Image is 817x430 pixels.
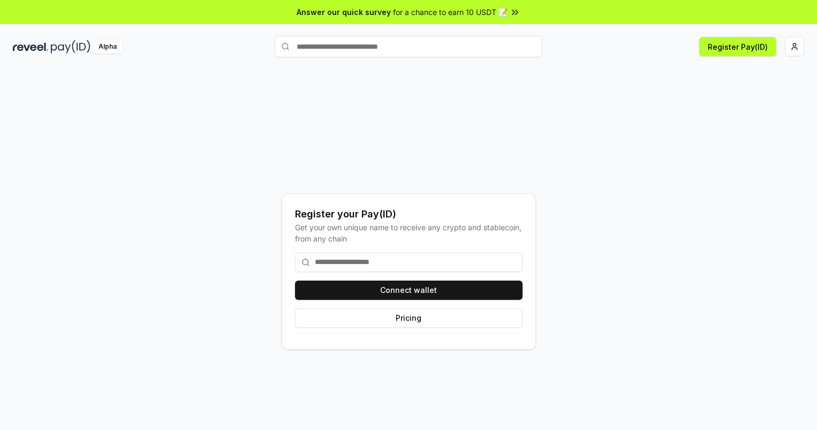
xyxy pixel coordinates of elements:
span: for a chance to earn 10 USDT 📝 [393,6,508,18]
div: Alpha [93,40,123,54]
button: Pricing [295,308,523,328]
button: Connect wallet [295,281,523,300]
button: Register Pay(ID) [699,37,776,56]
img: pay_id [51,40,90,54]
img: reveel_dark [13,40,49,54]
div: Get your own unique name to receive any crypto and stablecoin, from any chain [295,222,523,244]
span: Answer our quick survey [297,6,391,18]
div: Register your Pay(ID) [295,207,523,222]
